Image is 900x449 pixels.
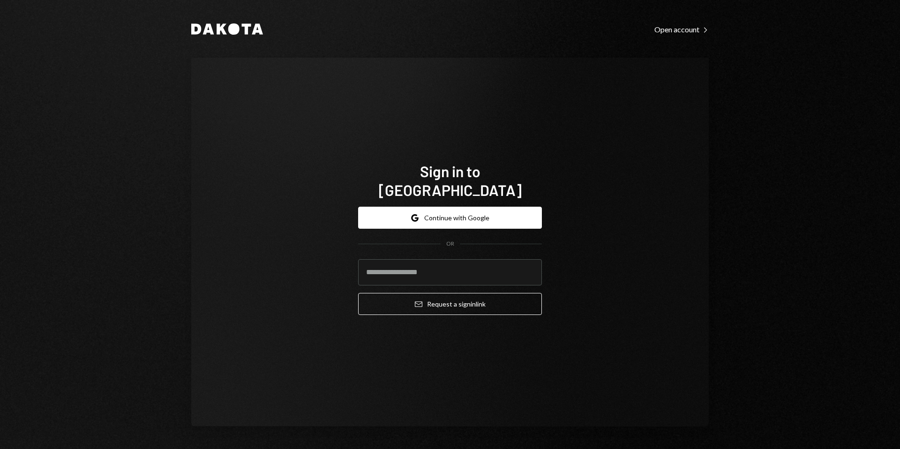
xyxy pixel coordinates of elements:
[358,207,542,229] button: Continue with Google
[654,25,709,34] div: Open account
[446,240,454,248] div: OR
[358,162,542,199] h1: Sign in to [GEOGRAPHIC_DATA]
[358,293,542,315] button: Request a signinlink
[654,24,709,34] a: Open account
